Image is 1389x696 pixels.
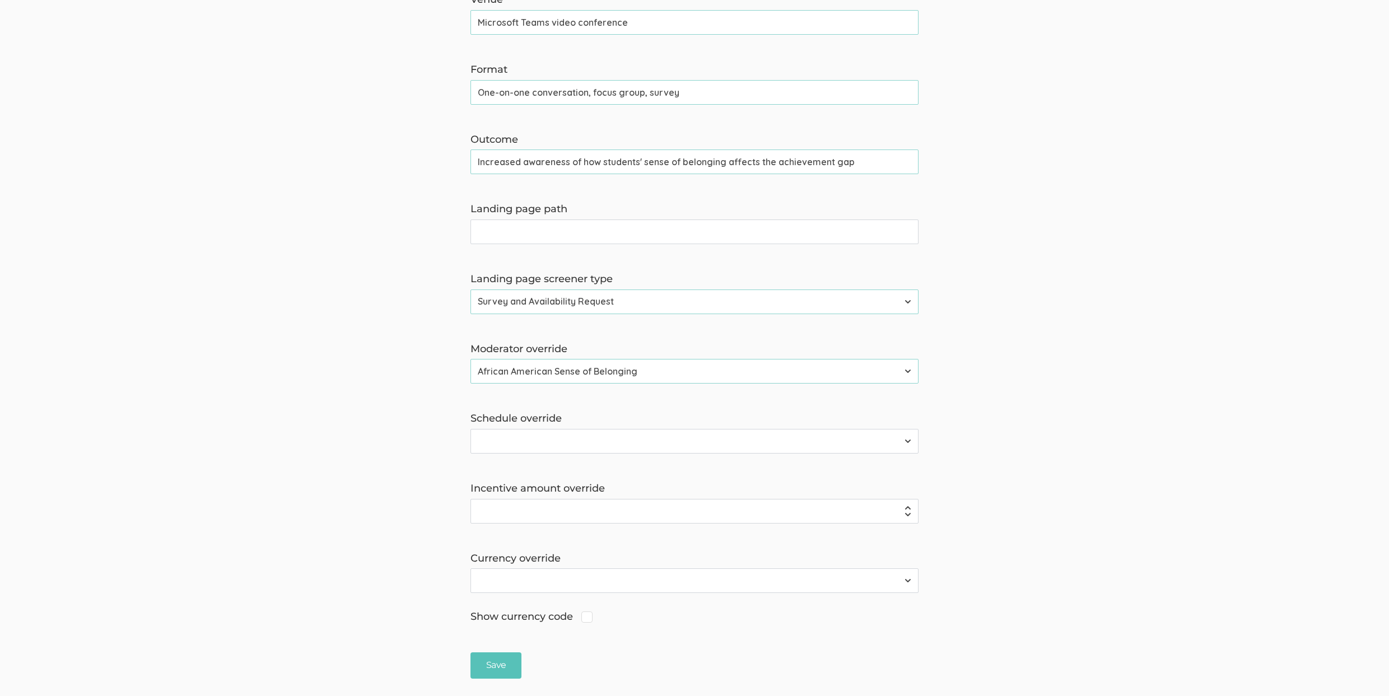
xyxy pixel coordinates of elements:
[470,412,919,426] label: Schedule override
[1333,642,1389,696] iframe: Chat Widget
[470,652,521,679] input: Save
[470,133,919,147] label: Outcome
[470,272,919,287] label: Landing page screener type
[470,552,919,566] label: Currency override
[470,482,919,496] label: Incentive amount override
[470,63,919,77] label: Format
[470,202,919,217] label: Landing page path
[470,342,919,357] label: Moderator override
[470,610,593,624] span: Show currency code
